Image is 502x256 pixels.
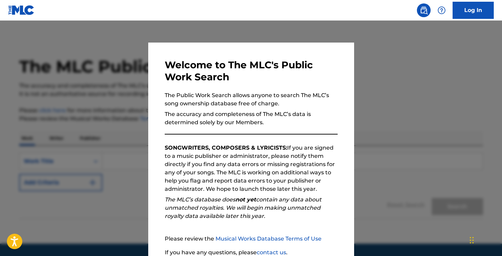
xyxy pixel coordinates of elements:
[165,196,322,219] em: The MLC’s database does contain any data about unmatched royalties. We will begin making unmatche...
[470,230,474,251] div: Drag
[257,249,286,256] a: contact us
[468,223,502,256] iframe: Chat Widget
[165,144,338,193] p: If you are signed to a music publisher or administrator, please notify them directly if you find ...
[435,3,448,17] div: Help
[437,6,446,14] img: help
[8,5,35,15] img: MLC Logo
[453,2,494,19] a: Log In
[417,3,431,17] a: Public Search
[215,235,322,242] a: Musical Works Database Terms of Use
[165,91,338,108] p: The Public Work Search allows anyone to search The MLC’s song ownership database free of charge.
[165,110,338,127] p: The accuracy and completeness of The MLC’s data is determined solely by our Members.
[165,144,287,151] strong: SONGWRITERS, COMPOSERS & LYRICISTS:
[165,59,338,83] h3: Welcome to The MLC's Public Work Search
[235,196,256,203] strong: not yet
[420,6,428,14] img: search
[165,235,338,243] p: Please review the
